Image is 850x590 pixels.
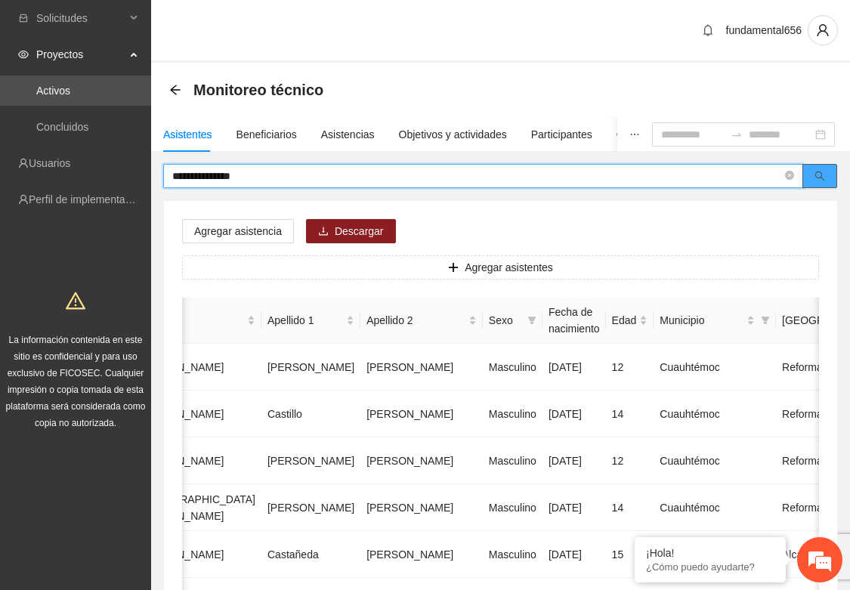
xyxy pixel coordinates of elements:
td: 12 [606,344,654,391]
td: Castañeda [261,531,360,578]
span: plus [448,262,459,274]
td: Castillo [261,391,360,437]
td: Cuauhtémoc [654,391,776,437]
span: La información contenida en este sitio es confidencial y para uso exclusivo de FICOSEC. Cualquier... [6,335,146,428]
button: search [802,164,837,188]
span: Nombre [137,312,244,329]
td: 12 [606,437,654,484]
td: Cuauhtémoc [654,484,776,531]
td: [PERSON_NAME] [131,391,261,437]
span: search [814,171,825,183]
td: Cuauhtémoc [654,531,776,578]
td: [DATE] [542,484,606,531]
button: Agregar asistencia [182,219,294,243]
span: Edad [612,312,637,329]
td: [PERSON_NAME] [360,531,483,578]
td: [PERSON_NAME] [261,484,360,531]
th: Fecha de nacimiento [542,298,606,344]
a: Activos [36,85,70,97]
th: Nombre [131,298,261,344]
button: user [808,15,838,45]
td: Masculino [483,344,542,391]
p: ¿Cómo puedo ayudarte? [646,561,774,573]
td: [DEMOGRAPHIC_DATA][PERSON_NAME] [131,484,261,531]
div: Asistencias [321,126,375,143]
div: Casos de éxito, retos y obstáculos [617,126,777,143]
span: filter [761,316,770,325]
th: Municipio [654,298,776,344]
span: Apellido 1 [267,312,343,329]
th: Apellido 2 [360,298,483,344]
span: to [731,128,743,141]
td: [PERSON_NAME] [261,437,360,484]
span: Agregar asistencia [194,223,282,239]
span: user [808,23,837,37]
span: fundamental656 [726,24,802,36]
span: Agregar asistentes [465,259,553,276]
td: [DATE] [542,531,606,578]
span: Sexo [489,312,521,329]
td: Masculino [483,531,542,578]
span: inbox [18,13,29,23]
span: filter [524,309,539,332]
span: close-circle [785,171,794,180]
span: swap-right [731,128,743,141]
div: ¡Hola! [646,547,774,559]
button: plusAgregar asistentes [182,255,819,280]
span: download [318,226,329,238]
td: [PERSON_NAME] [131,344,261,391]
td: [PERSON_NAME] [131,437,261,484]
textarea: Escriba su mensaje y pulse “Intro” [8,412,288,465]
span: arrow-left [169,84,181,96]
span: filter [527,316,536,325]
a: Usuarios [29,157,70,169]
div: Beneficiarios [236,126,297,143]
span: ellipsis [629,129,640,140]
span: warning [66,291,85,310]
td: [DATE] [542,391,606,437]
div: Chatee con nosotros ahora [79,77,254,97]
td: [DATE] [542,344,606,391]
button: ellipsis [617,117,652,152]
span: eye [18,49,29,60]
span: Estamos en línea. [88,202,209,354]
span: bell [697,24,719,36]
div: Back [169,84,181,97]
div: Minimizar ventana de chat en vivo [248,8,284,44]
td: [PERSON_NAME] [261,344,360,391]
span: close-circle [785,169,794,184]
td: Cuauhtémoc [654,344,776,391]
td: [PERSON_NAME] [360,344,483,391]
span: Apellido 2 [366,312,465,329]
td: Masculino [483,437,542,484]
span: filter [758,309,773,332]
td: Masculino [483,484,542,531]
td: 15 [606,531,654,578]
a: Perfil de implementadora [29,193,147,205]
div: Objetivos y actividades [399,126,507,143]
div: Asistentes [163,126,212,143]
td: Masculino [483,391,542,437]
td: [PERSON_NAME] [131,531,261,578]
button: downloadDescargar [306,219,396,243]
td: 14 [606,484,654,531]
button: bell [696,18,720,42]
th: Apellido 1 [261,298,360,344]
span: Municipio [660,312,743,329]
span: Proyectos [36,39,125,70]
td: [PERSON_NAME] [360,484,483,531]
td: [PERSON_NAME] [360,437,483,484]
span: Monitoreo técnico [193,78,323,102]
span: Descargar [335,223,384,239]
th: Edad [606,298,654,344]
td: Cuauhtémoc [654,437,776,484]
td: 14 [606,391,654,437]
div: Participantes [531,126,592,143]
td: [DATE] [542,437,606,484]
a: Concluidos [36,121,88,133]
td: [PERSON_NAME] [360,391,483,437]
span: Solicitudes [36,3,125,33]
